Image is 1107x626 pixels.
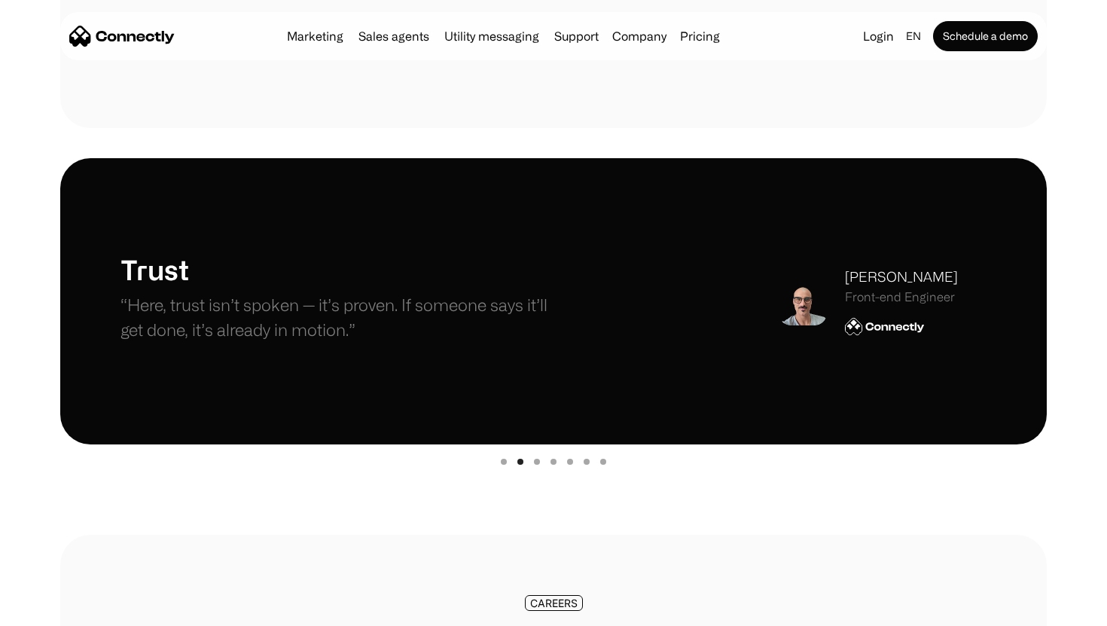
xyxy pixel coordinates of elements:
div: Show slide 2 of 7 [517,459,523,465]
div: Company [612,26,666,47]
div: CAREERS [530,597,578,609]
div: Company [608,26,671,47]
div: en [906,26,921,47]
div: Show slide 3 of 7 [534,459,540,465]
div: Front-end Engineer [845,290,958,304]
a: home [69,25,175,47]
aside: Language selected: English [15,598,90,621]
p: “Here, trust isn’t spoken — it’s proven. If someone says it’ll get done, it’s already in motion.” [120,292,553,342]
a: Login [857,26,900,47]
div: Show slide 7 of 7 [600,459,606,465]
div: Show slide 1 of 7 [501,459,507,465]
a: Utility messaging [438,30,545,42]
a: Sales agents [352,30,435,42]
a: Pricing [674,30,726,42]
div: Show slide 6 of 7 [584,459,590,465]
div: Show slide 5 of 7 [567,459,573,465]
a: Schedule a demo [933,21,1038,51]
h1: Trust [120,253,553,286]
a: Marketing [281,30,349,42]
div: Show slide 4 of 7 [550,459,557,465]
a: Support [548,30,605,42]
div: carousel [60,158,1047,475]
ul: Language list [30,600,90,621]
div: en [900,26,930,47]
div: [PERSON_NAME] [845,267,958,287]
div: 2 of 7 [60,158,1047,475]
